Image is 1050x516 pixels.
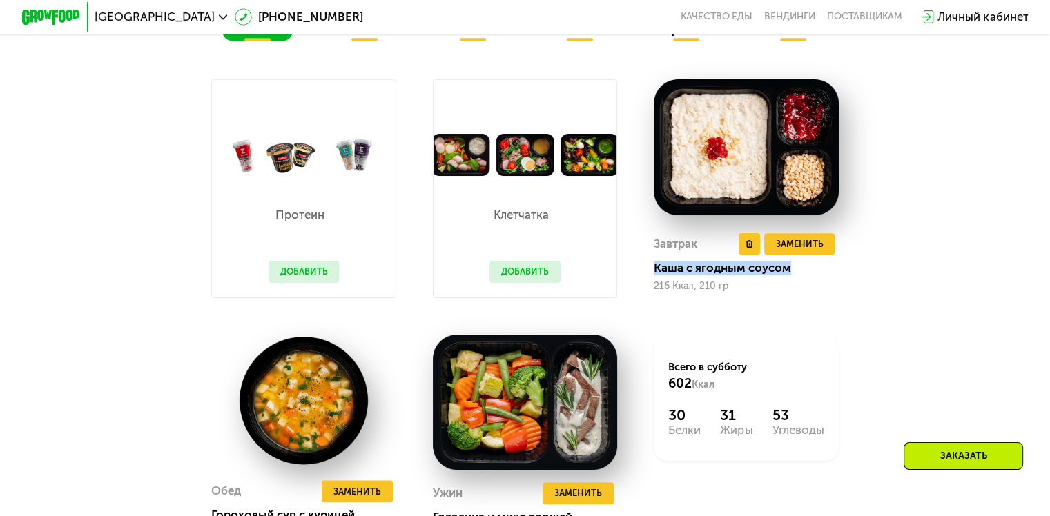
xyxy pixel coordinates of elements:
[681,11,752,23] a: Качество еды
[489,261,561,283] button: Добавить
[772,406,824,424] div: 53
[668,375,692,391] span: 602
[269,261,340,283] button: Добавить
[668,424,701,436] div: Белки
[937,8,1028,26] div: Личный кабинет
[904,442,1023,470] div: Заказать
[775,237,823,251] span: Заменить
[211,480,241,502] div: Обед
[668,360,824,392] div: Всего в субботу
[235,8,363,26] a: [PHONE_NUMBER]
[720,406,752,424] div: 31
[720,424,752,436] div: Жиры
[543,482,614,504] button: Заменить
[764,11,815,23] a: Вендинги
[692,378,714,390] span: Ккал
[654,233,697,255] div: Завтрак
[827,11,902,23] div: поставщикам
[489,209,554,221] p: Клетчатка
[554,486,602,500] span: Заменить
[433,482,463,504] div: Ужин
[764,233,835,255] button: Заменить
[322,480,393,502] button: Заменить
[95,11,215,23] span: [GEOGRAPHIC_DATA]
[772,424,824,436] div: Углеводы
[333,484,381,499] span: Заменить
[654,261,850,275] div: Каша с ягодным соусом
[668,406,701,424] div: 30
[654,281,839,292] div: 216 Ккал, 210 гр
[269,209,333,221] p: Протеин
